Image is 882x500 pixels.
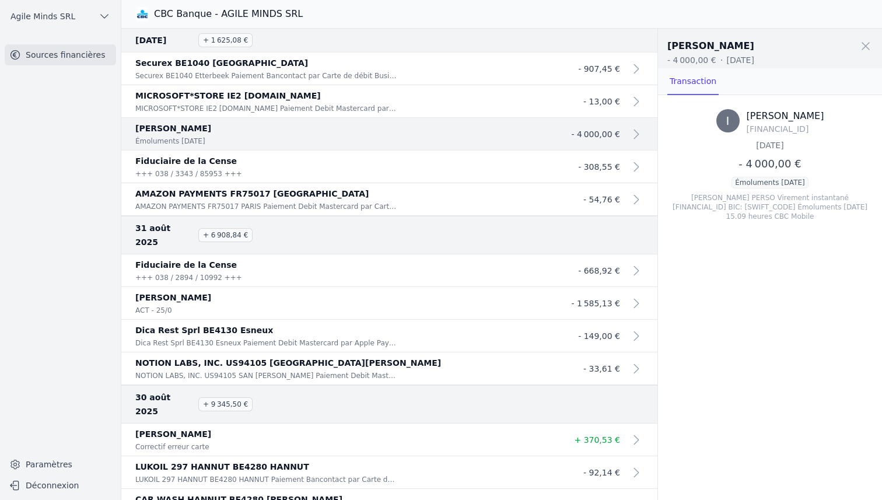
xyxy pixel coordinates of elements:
p: [PERSON_NAME] [135,427,550,441]
span: I [726,113,730,129]
div: [DATE] [756,139,783,151]
span: [DATE] [135,33,191,47]
p: MICROSOFT*STORE IE2 [DOMAIN_NAME] Paiement Debit Mastercard par Carte de débit Business CBC [DATE... [135,103,397,114]
p: NOTION LABS, INC. US94105 [GEOGRAPHIC_DATA][PERSON_NAME] [135,356,550,370]
a: Paramètres [5,455,116,474]
a: MICROSOFT*STORE IE2 [DOMAIN_NAME] MICROSOFT*STORE IE2 [DOMAIN_NAME] Paiement Debit Mastercard par... [121,85,657,118]
p: LUKOIL 297 HANNUT BE4280 HANNUT [135,460,550,474]
img: CBC Banque - AGILE MINDS SRL [135,7,149,21]
a: NOTION LABS, INC. US94105 [GEOGRAPHIC_DATA][PERSON_NAME] NOTION LABS, INC. US94105 SAN [PERSON_NA... [121,352,657,385]
span: - 907,45 € [578,64,620,74]
span: - 92,14 € [583,468,620,477]
a: [PERSON_NAME] ACT - 25/0 - 1 585,13 € [121,287,657,320]
h3: CBC Banque - AGILE MINDS SRL [154,7,303,21]
span: 31 août 2025 [135,221,191,249]
p: Fiduciaire de la Cense [135,258,550,272]
a: AMAZON PAYMENTS FR75017 [GEOGRAPHIC_DATA] AMAZON PAYMENTS FR75017 PARIS Paiement Debit Mastercard... [121,183,657,216]
span: + 1 625,08 € [198,33,253,47]
span: - 668,92 € [578,266,620,275]
span: - 33,61 € [583,364,620,373]
p: Dica Rest Sprl BE4130 Esneux [135,323,550,337]
span: - 149,00 € [578,331,620,341]
span: - 4 000,00 € [571,130,620,139]
a: Transaction [667,68,719,95]
a: Fiduciaire de la Cense +++ 038 / 3343 / 85953 +++ - 308,55 € [121,151,657,183]
span: - 1 585,13 € [571,299,620,308]
p: [PERSON_NAME] [135,121,550,135]
span: + 370,53 € [574,435,620,445]
p: +++ 038 / 3343 / 85953 +++ [135,168,397,180]
button: Agile Minds SRL [5,7,116,26]
span: Agile Minds SRL [10,11,75,22]
p: [FINANCIAL_ID] [747,123,824,135]
p: Securex BE1040 [GEOGRAPHIC_DATA] [135,56,550,70]
p: MICROSOFT*STORE IE2 [DOMAIN_NAME] [135,89,550,103]
span: 30 août 2025 [135,390,191,418]
h3: [PERSON_NAME] [747,109,824,123]
a: Securex BE1040 [GEOGRAPHIC_DATA] Securex BE1040 Etterbeek Paiement Bancontact par Carte de débit ... [121,53,657,85]
p: AMAZON PAYMENTS FR75017 PARIS Paiement Debit Mastercard par Carte de débit Business CBC [DATE] 08... [135,201,397,212]
p: [PERSON_NAME] [135,291,550,305]
a: Sources financières [5,44,116,65]
p: ACT - 25/0 [135,305,397,316]
p: LUKOIL 297 HANNUT BE4280 HANNUT Paiement Bancontact par Carte de débit Business CBC [DATE] 10.17 ... [135,474,397,485]
span: - 4 000,00 € [738,158,801,170]
p: Émoluments [DATE] [731,177,808,188]
a: [PERSON_NAME] Émoluments [DATE] - 4 000,00 € [121,118,657,151]
span: - 13,00 € [583,97,620,106]
a: LUKOIL 297 HANNUT BE4280 HANNUT LUKOIL 297 HANNUT BE4280 HANNUT Paiement Bancontact par Carte de ... [121,456,657,489]
p: +++ 038 / 2894 / 10992 +++ [135,272,397,284]
p: - 4 000,00 € [DATE] [667,54,873,66]
span: + 9 345,50 € [198,397,253,411]
p: AMAZON PAYMENTS FR75017 [GEOGRAPHIC_DATA] [135,187,550,201]
p: Correctif erreur carte [135,441,397,453]
p: Émoluments [DATE] [135,135,397,147]
p: NOTION LABS, INC. US94105 SAN [PERSON_NAME] Paiement Debit Mastercard par Carte de débit Business... [135,370,397,382]
a: [PERSON_NAME] Correctif erreur carte + 370,53 € [121,424,657,456]
span: - 308,55 € [578,162,620,172]
p: Securex BE1040 Etterbeek Paiement Bancontact par Carte de débit Business CBC [DATE] 08.34 heures ... [135,70,397,82]
a: Dica Rest Sprl BE4130 Esneux Dica Rest Sprl BE4130 Esneux Paiement Debit Mastercard par Apple Pay... [121,320,657,352]
a: Fiduciaire de la Cense +++ 038 / 2894 / 10992 +++ - 668,92 € [121,254,657,287]
p: Dica Rest Sprl BE4130 Esneux Paiement Debit Mastercard par Apple Pay [DATE] 21.10 heures 5480 28X... [135,337,397,349]
button: Déconnexion [5,476,116,495]
h2: [PERSON_NAME] [667,39,754,53]
span: + 6 908,84 € [198,228,253,242]
span: - 54,76 € [583,195,620,204]
p: Fiduciaire de la Cense [135,154,550,168]
div: [PERSON_NAME] PERSO Virement instantané [FINANCIAL_ID] BIC: [SWIFT_CODE] Émoluments [DATE] 15.09 ... [667,193,873,221]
